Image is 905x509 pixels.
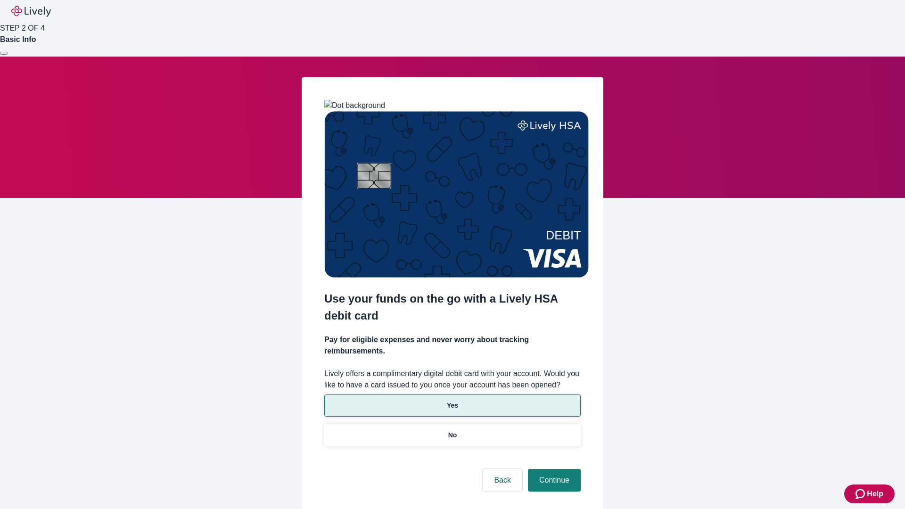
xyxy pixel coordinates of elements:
[483,469,522,492] button: Back
[324,334,581,357] h4: Pay for eligible expenses and never worry about tracking reimbursements.
[447,401,458,410] p: Yes
[11,6,51,17] img: Lively
[844,484,895,503] button: Zendesk support iconHelp
[528,469,581,492] button: Continue
[324,394,581,417] button: Yes
[324,290,581,324] h2: Use your funds on the go with a Lively HSA debit card
[324,100,385,111] img: Dot background
[324,368,581,391] label: Lively offers a complimentary digital debit card with your account. Would you like to have a card...
[867,488,883,500] span: Help
[324,424,581,446] button: No
[448,430,457,440] p: No
[856,488,867,500] svg: Zendesk support icon
[324,111,589,278] img: Debit card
